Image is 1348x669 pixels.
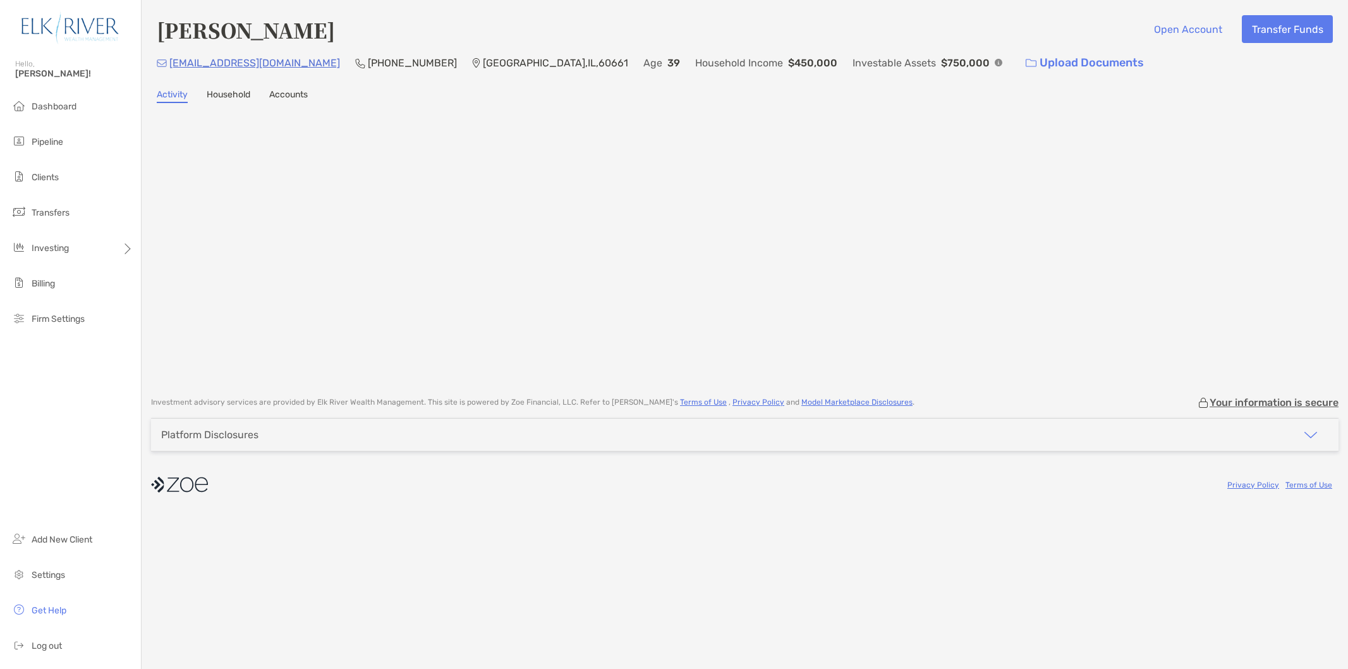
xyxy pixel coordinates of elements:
[680,398,727,407] a: Terms of Use
[667,55,680,71] p: 39
[1017,49,1152,77] a: Upload Documents
[151,470,208,499] img: company logo
[15,68,133,79] span: [PERSON_NAME]!
[1227,481,1279,489] a: Privacy Policy
[11,275,27,290] img: billing icon
[643,55,662,71] p: Age
[161,429,258,441] div: Platform Disclosures
[1026,59,1036,68] img: button icon
[32,101,76,112] span: Dashboard
[995,59,1002,66] img: Info Icon
[269,89,308,103] a: Accounts
[695,55,783,71] p: Household Income
[1210,396,1339,408] p: Your information is secure
[368,55,457,71] p: [PHONE_NUMBER]
[169,55,340,71] p: [EMAIL_ADDRESS][DOMAIN_NAME]
[11,169,27,184] img: clients icon
[11,98,27,113] img: dashboard icon
[15,5,126,51] img: Zoe Logo
[157,89,188,103] a: Activity
[941,55,990,71] p: $750,000
[355,58,365,68] img: Phone Icon
[483,55,628,71] p: [GEOGRAPHIC_DATA] , IL , 60661
[11,204,27,219] img: transfers icon
[32,534,92,545] span: Add New Client
[788,55,837,71] p: $450,000
[1285,481,1332,489] a: Terms of Use
[11,240,27,255] img: investing icon
[1144,15,1232,43] button: Open Account
[32,207,70,218] span: Transfers
[157,15,335,44] h4: [PERSON_NAME]
[157,59,167,67] img: Email Icon
[207,89,250,103] a: Household
[11,567,27,582] img: settings icon
[11,602,27,617] img: get-help icon
[11,637,27,653] img: logout icon
[853,55,936,71] p: Investable Assets
[1242,15,1333,43] button: Transfer Funds
[11,310,27,326] img: firm-settings icon
[472,58,480,68] img: Location Icon
[11,531,27,546] img: add_new_client icon
[32,172,59,183] span: Clients
[1303,427,1318,443] img: icon arrow
[32,314,85,324] span: Firm Settings
[32,605,66,616] span: Get Help
[801,398,913,407] a: Model Marketplace Disclosures
[32,243,69,254] span: Investing
[32,137,63,147] span: Pipeline
[32,570,65,580] span: Settings
[32,278,55,289] span: Billing
[32,641,62,651] span: Log out
[732,398,784,407] a: Privacy Policy
[11,133,27,149] img: pipeline icon
[151,398,914,407] p: Investment advisory services are provided by Elk River Wealth Management . This site is powered b...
